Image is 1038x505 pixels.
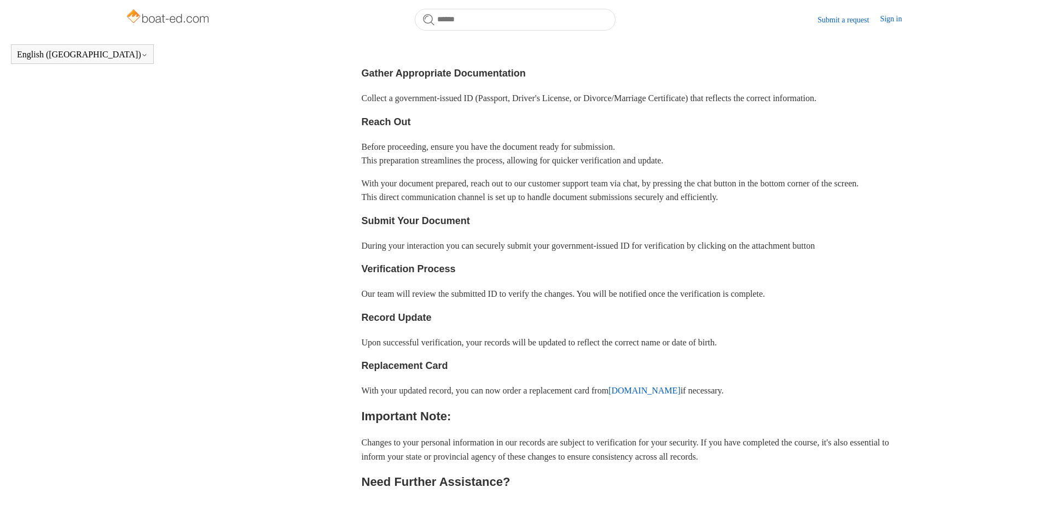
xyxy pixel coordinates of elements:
h3: Reach Out [362,114,913,130]
h3: Verification Process [362,261,913,277]
p: Upon successful verification, your records will be updated to reflect the correct name or date of... [362,336,913,350]
input: Search [415,9,616,31]
a: Sign in [880,13,913,26]
a: [DOMAIN_NAME] [608,386,681,395]
button: English ([GEOGRAPHIC_DATA]) [17,50,148,60]
p: Our team will review the submitted ID to verify the changes. You will be notified once the verifi... [362,287,913,301]
p: With your document prepared, reach out to our customer support team via chat, by pressing the cha... [362,177,913,204]
a: Submit a request [817,14,880,26]
h2: Need Further Assistance? [362,472,913,491]
p: Collect a government-issued ID (Passport, Driver's License, or Divorce/Marriage Certificate) that... [362,91,913,105]
p: With your updated record, you can now order a replacement card from if necessary. [362,384,913,398]
h2: Important Note: [362,407,913,426]
p: Changes to your personal information in our records are subject to verification for your security... [362,436,913,463]
img: Boat-Ed Help Center home page [125,7,212,28]
p: During your interaction you can securely submit your government-issued ID for verification by cli... [362,239,913,253]
h3: Replacement Card [362,358,913,374]
h3: Submit Your Document [362,213,913,229]
p: Before proceeding, ensure you have the document ready for submission. This preparation streamline... [362,140,913,168]
h3: Record Update [362,310,913,326]
h3: Gather Appropriate Documentation [362,66,913,81]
